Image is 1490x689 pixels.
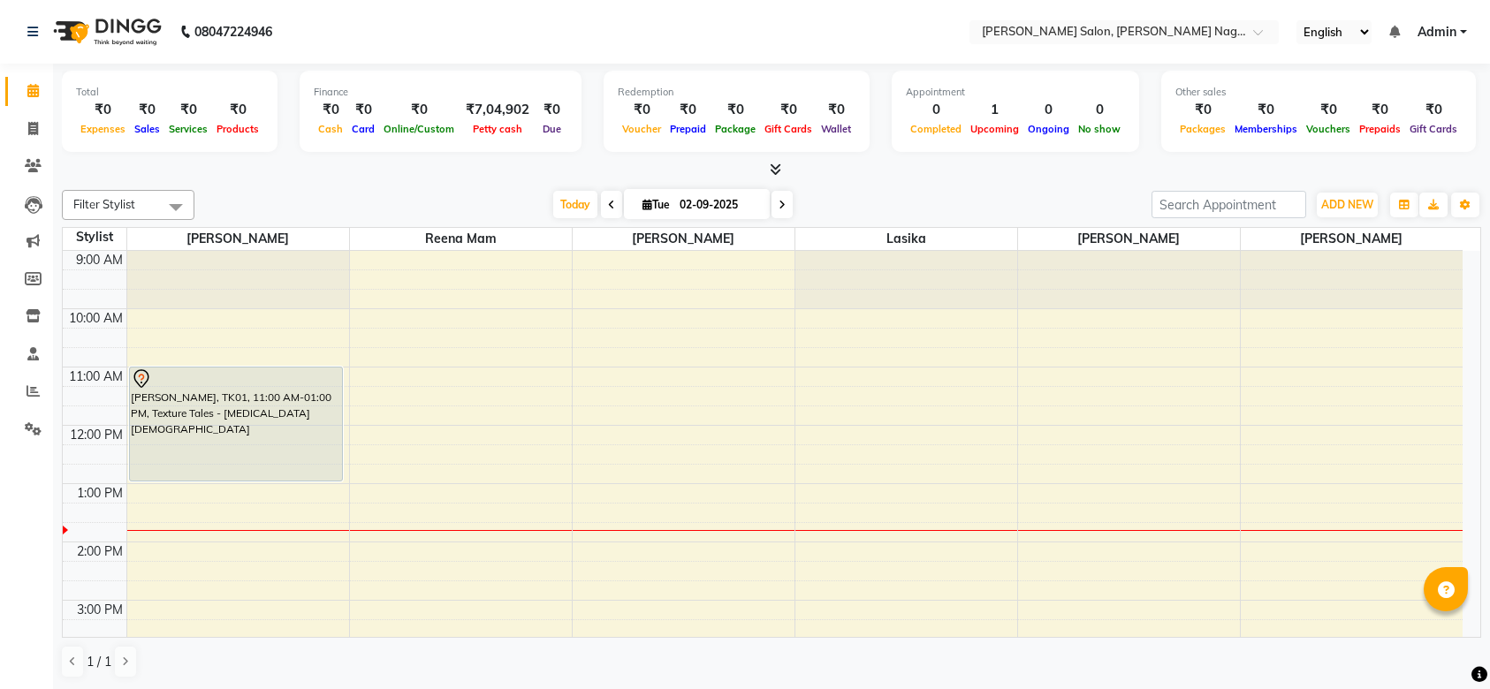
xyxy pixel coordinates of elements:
span: Today [553,191,597,218]
div: Stylist [63,228,126,246]
div: ₹0 [1355,100,1405,120]
span: Voucher [618,123,665,135]
span: reena mam [350,228,572,250]
span: Gift Cards [760,123,817,135]
input: 2025-09-02 [674,192,763,218]
div: 12:00 PM [66,426,126,444]
div: ₹0 [618,100,665,120]
span: Upcoming [966,123,1023,135]
div: ₹0 [665,100,711,120]
span: Ongoing [1023,123,1074,135]
div: ₹0 [536,100,567,120]
div: ₹0 [164,100,212,120]
span: Memberships [1230,123,1302,135]
div: ₹0 [76,100,130,120]
input: Search Appointment [1152,191,1306,218]
span: Tue [638,198,674,211]
div: ₹0 [347,100,379,120]
span: [PERSON_NAME] [1241,228,1463,250]
div: 1:00 PM [73,484,126,503]
span: Products [212,123,263,135]
span: Prepaids [1355,123,1405,135]
span: 1 / 1 [87,653,111,671]
span: Sales [130,123,164,135]
div: 2:00 PM [73,542,126,561]
span: [PERSON_NAME] [573,228,794,250]
div: ₹0 [1302,100,1355,120]
div: ₹0 [1175,100,1230,120]
span: Package [711,123,760,135]
div: 11:00 AM [65,367,126,386]
span: Completed [906,123,966,135]
div: 9:00 AM [72,251,126,269]
div: Other sales [1175,85,1462,100]
div: Appointment [906,85,1125,100]
span: Packages [1175,123,1230,135]
span: Vouchers [1302,123,1355,135]
span: Gift Cards [1405,123,1462,135]
div: ₹0 [760,100,817,120]
div: ₹0 [1405,100,1462,120]
span: [PERSON_NAME] [1018,228,1240,250]
div: 10:00 AM [65,309,126,328]
div: ₹0 [1230,100,1302,120]
button: ADD NEW [1317,193,1378,217]
div: Finance [314,85,567,100]
span: Cash [314,123,347,135]
div: 0 [1074,100,1125,120]
span: Prepaid [665,123,711,135]
div: Total [76,85,263,100]
span: Due [538,123,566,135]
b: 08047224946 [194,7,272,57]
span: [PERSON_NAME] [127,228,349,250]
div: [PERSON_NAME], TK01, 11:00 AM-01:00 PM, Texture Tales - [MEDICAL_DATA] [DEMOGRAPHIC_DATA] [130,367,343,481]
span: Expenses [76,123,130,135]
span: No show [1074,123,1125,135]
span: lasika [795,228,1017,250]
div: 0 [1023,100,1074,120]
iframe: chat widget [1416,618,1472,671]
div: ₹0 [711,100,760,120]
div: Redemption [618,85,855,100]
div: ₹0 [130,100,164,120]
span: Filter Stylist [73,197,135,211]
div: ₹0 [817,100,855,120]
img: logo [45,7,166,57]
span: Wallet [817,123,855,135]
div: ₹7,04,902 [459,100,536,120]
span: Services [164,123,212,135]
div: ₹0 [212,100,263,120]
div: ₹0 [379,100,459,120]
div: ₹0 [314,100,347,120]
div: 1 [966,100,1023,120]
div: 3:00 PM [73,601,126,619]
span: Online/Custom [379,123,459,135]
span: Admin [1418,23,1456,42]
span: ADD NEW [1321,198,1373,211]
span: Petty cash [468,123,527,135]
div: 0 [906,100,966,120]
span: Card [347,123,379,135]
